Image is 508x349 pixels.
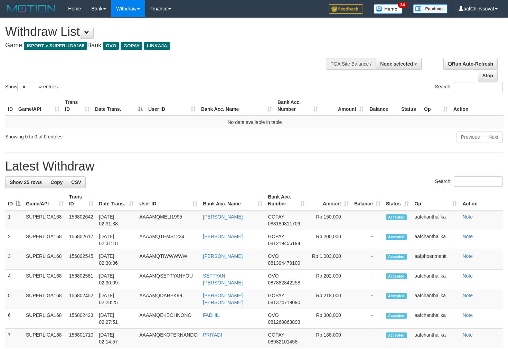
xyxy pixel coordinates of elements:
[268,293,284,298] span: GOPAY
[413,4,448,13] img: panduan.png
[137,210,200,230] td: AAAAMQMELI1995
[5,159,503,173] h1: Latest Withdraw
[484,131,503,143] a: Next
[203,214,243,220] a: [PERSON_NAME]
[200,191,265,210] th: Bank Acc. Name: activate to sort column ascending
[5,210,23,230] td: 1
[23,329,66,348] td: SUPERLIGA168
[137,289,200,309] td: AAAAMQDAREK99
[137,329,200,348] td: AAAAMQEKOFERNANDO
[329,4,363,14] img: Feedback.jpg
[460,191,503,210] th: Action
[198,96,275,116] th: Bank Acc. Name: activate to sort column ascending
[383,191,412,210] th: Status: activate to sort column ascending
[23,250,66,270] td: SUPERLIGA168
[435,82,503,92] label: Search:
[398,2,407,8] span: 34
[321,96,367,116] th: Amount: activate to sort column ascending
[144,42,170,50] span: LINKAJA
[454,82,503,92] input: Search:
[268,332,284,338] span: GOPAY
[5,130,207,140] div: Showing 0 to 0 of 0 entries
[412,309,460,329] td: aafchanthalika
[137,309,200,329] td: AAAAMQEKBOHNONO
[265,191,308,210] th: Bank Acc. Number: activate to sort column ascending
[412,289,460,309] td: aafchanthalika
[5,25,332,39] h1: Withdraw List
[268,280,300,285] span: Copy 087882842258 to clipboard
[308,250,351,270] td: Rp 1,003,000
[326,58,376,70] div: PGA Site Balance /
[5,42,332,49] h4: Game: Bank:
[23,309,66,329] td: SUPERLIGA168
[5,116,504,128] td: No data available in table
[137,250,200,270] td: AAAAMQTIWWWWW
[5,270,23,289] td: 4
[275,96,321,116] th: Bank Acc. Number: activate to sort column ascending
[308,309,351,329] td: Rp 300,000
[308,289,351,309] td: Rp 218,000
[268,312,279,318] span: OVO
[351,329,383,348] td: -
[96,270,137,289] td: [DATE] 02:30:09
[96,210,137,230] td: [DATE] 02:31:38
[268,221,300,226] span: Copy 083189811709 to clipboard
[412,270,460,289] td: aafchanthalika
[412,210,460,230] td: aafchanthalika
[380,61,413,67] span: None selected
[386,254,407,260] span: Accepted
[462,273,473,279] a: Note
[96,309,137,329] td: [DATE] 02:27:51
[67,176,86,188] a: CSV
[137,230,200,250] td: AAAAMQTEMS1234
[478,70,498,81] a: Stop
[268,214,284,220] span: GOPAY
[92,96,145,116] th: Date Trans.: activate to sort column descending
[457,131,484,143] a: Previous
[96,191,137,210] th: Date Trans.: activate to sort column ascending
[308,230,351,250] td: Rp 200,000
[16,96,62,116] th: Game/API: activate to sort column ascending
[66,230,96,250] td: 156802617
[376,58,422,70] button: None selected
[103,42,119,50] span: OVO
[412,230,460,250] td: aafchanthalika
[203,253,243,259] a: [PERSON_NAME]
[451,96,504,116] th: Action
[137,270,200,289] td: AAAAMQSEPTYANYOU
[351,230,383,250] td: -
[23,289,66,309] td: SUPERLIGA168
[23,210,66,230] td: SUPERLIGA168
[351,250,383,270] td: -
[386,313,407,319] span: Accepted
[203,273,243,285] a: SEPTYAN [PERSON_NAME]
[96,230,137,250] td: [DATE] 02:31:18
[203,293,243,305] a: [PERSON_NAME] [PERSON_NAME]
[462,253,473,259] a: Note
[23,270,66,289] td: SUPERLIGA168
[386,273,407,279] span: Accepted
[412,191,460,210] th: Op: activate to sort column ascending
[10,180,42,185] span: Show 25 rows
[66,309,96,329] td: 156802423
[351,289,383,309] td: -
[386,293,407,299] span: Accepted
[5,329,23,348] td: 7
[351,210,383,230] td: -
[268,300,300,305] span: Copy 081374719090 to clipboard
[96,289,137,309] td: [DATE] 02:28:25
[462,214,473,220] a: Note
[5,96,16,116] th: ID
[203,312,220,318] a: FADHIL
[268,319,300,325] span: Copy 081260863893 to clipboard
[462,293,473,298] a: Note
[5,3,58,14] img: MOTION_logo.png
[5,230,23,250] td: 2
[46,176,67,188] a: Copy
[268,339,298,345] span: Copy 08982101458 to clipboard
[386,234,407,240] span: Accepted
[412,329,460,348] td: aafchanthalika
[66,250,96,270] td: 156802545
[367,96,398,116] th: Balance
[66,270,96,289] td: 156802581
